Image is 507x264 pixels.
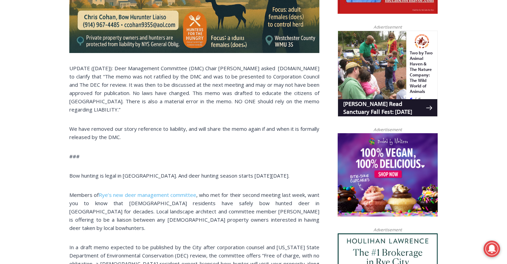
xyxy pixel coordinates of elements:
[166,67,334,86] a: Intern @ [DOMAIN_NAME]
[72,65,75,72] div: 6
[367,24,409,30] span: Advertisement
[77,65,79,72] div: /
[0,68,100,86] a: [PERSON_NAME] Read Sanctuary Fall Fest: [DATE]
[174,0,326,67] div: Apply Now <> summer and RHS senior internships available
[69,64,319,114] p: UPDATE ([DATE]): Deer Management Committee (DMC) Chair [PERSON_NAME] asked [DOMAIN_NAME] to clari...
[367,126,409,133] span: Advertisement
[180,68,320,84] span: Intern @ [DOMAIN_NAME]
[6,69,88,85] h4: [PERSON_NAME] Read Sanctuary Fall Fest: [DATE]
[338,133,438,217] img: Baked by Melissa
[69,152,319,160] p: ###
[69,191,319,232] p: Members of , who met for their second meeting last week, want you to know that [DEMOGRAPHIC_DATA]...
[72,19,96,63] div: Two by Two Animal Haven & The Nature Company: The Wild World of Animals
[99,191,196,198] a: Rye’s new deer management committee
[69,171,319,180] p: Bow hunting is legal in [GEOGRAPHIC_DATA]. And deer hunting season starts [DATE][DATE].
[69,125,319,141] p: We have removed our story reference to liability, and will share the memo again if and when it is...
[367,226,409,233] span: Advertisement
[80,65,83,72] div: 6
